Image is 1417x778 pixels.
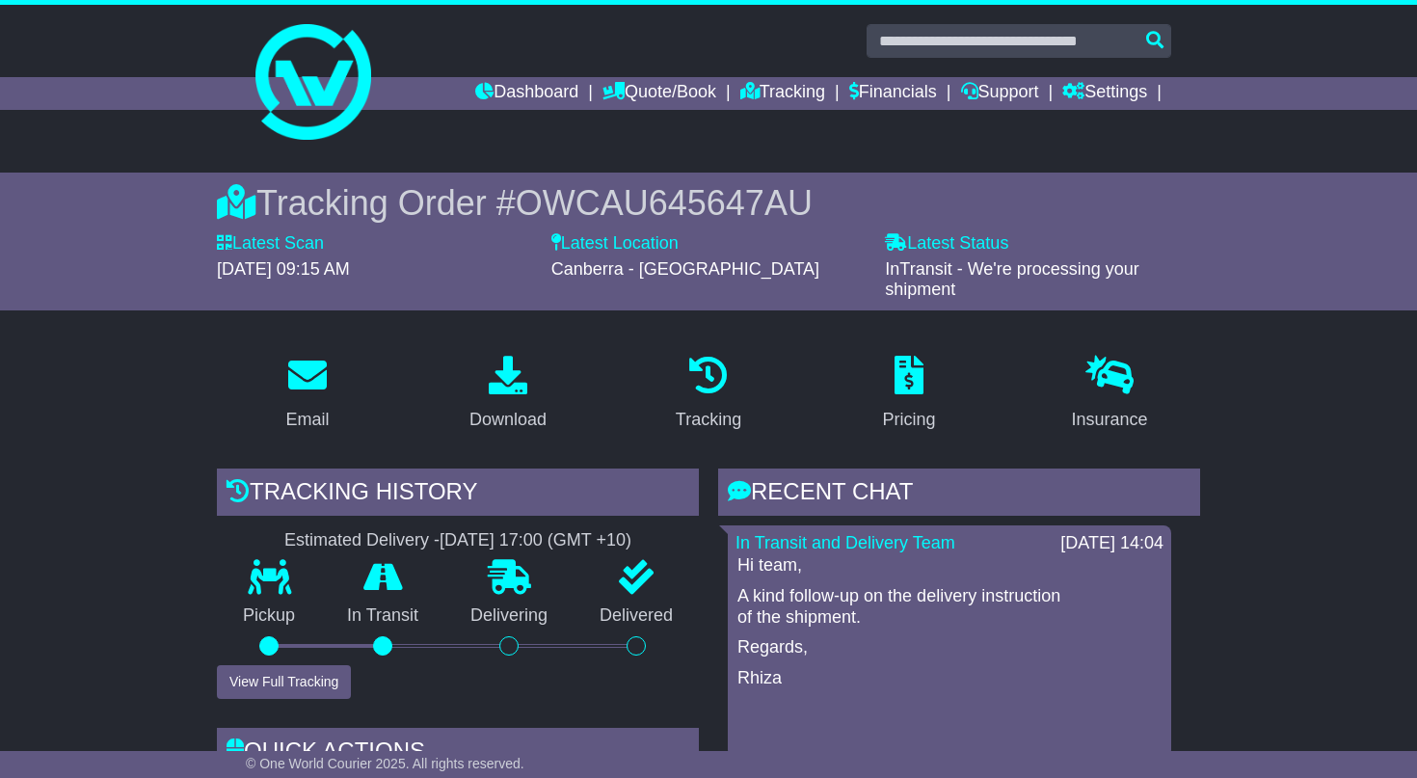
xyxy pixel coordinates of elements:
[217,665,351,699] button: View Full Tracking
[475,77,578,110] a: Dashboard
[1071,407,1147,433] div: Insurance
[321,605,444,627] p: In Transit
[217,530,699,551] div: Estimated Delivery -
[663,349,754,440] a: Tracking
[882,407,935,433] div: Pricing
[469,407,547,433] div: Download
[440,530,631,551] div: [DATE] 17:00 (GMT +10)
[1062,77,1147,110] a: Settings
[457,349,559,440] a: Download
[885,233,1008,255] label: Latest Status
[217,259,350,279] span: [DATE] 09:15 AM
[551,259,819,279] span: Canberra - [GEOGRAPHIC_DATA]
[885,259,1139,300] span: InTransit - We're processing your shipment
[217,469,699,521] div: Tracking history
[516,183,813,223] span: OWCAU645647AU
[217,182,1200,224] div: Tracking Order #
[735,533,955,552] a: In Transit and Delivery Team
[551,233,679,255] label: Latest Location
[285,407,329,433] div: Email
[737,668,1162,689] p: Rhiza
[737,555,1162,577] p: Hi team,
[740,77,825,110] a: Tracking
[602,77,716,110] a: Quote/Book
[217,605,321,627] p: Pickup
[849,77,937,110] a: Financials
[444,605,574,627] p: Delivering
[737,637,1162,658] p: Regards,
[737,586,1162,628] p: A kind follow-up on the delivery instruction of the shipment.
[246,756,524,771] span: © One World Courier 2025. All rights reserved.
[273,349,341,440] a: Email
[217,233,324,255] label: Latest Scan
[1060,533,1163,554] div: [DATE] 14:04
[961,77,1039,110] a: Support
[676,407,741,433] div: Tracking
[574,605,699,627] p: Delivered
[869,349,948,440] a: Pricing
[1058,349,1160,440] a: Insurance
[718,469,1200,521] div: RECENT CHAT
